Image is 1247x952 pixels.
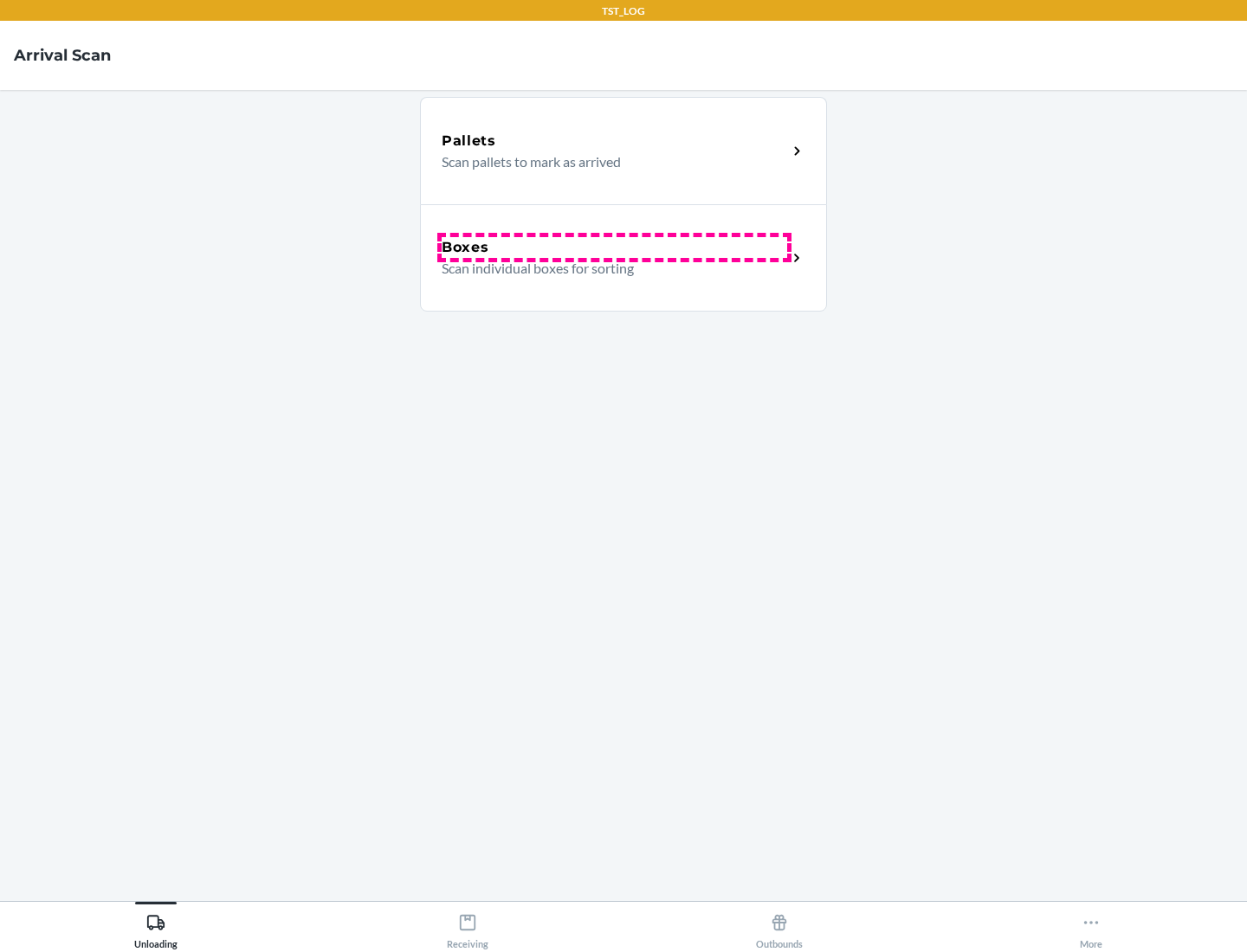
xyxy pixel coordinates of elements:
[134,906,178,949] div: Unloading
[312,902,623,949] button: Receiving
[442,151,773,172] p: Scan pallets to mark as arrived
[602,3,645,19] p: TST_LOG
[623,902,935,949] button: Outbounds
[420,204,827,312] a: BoxesScan individual boxes for sorting
[442,237,489,258] h5: Boxes
[442,131,496,151] h5: Pallets
[447,906,488,949] div: Receiving
[14,44,111,67] h4: Arrival Scan
[1080,906,1102,949] div: More
[935,902,1247,949] button: More
[756,906,803,949] div: Outbounds
[420,97,827,204] a: PalletsScan pallets to mark as arrived
[442,258,773,279] p: Scan individual boxes for sorting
